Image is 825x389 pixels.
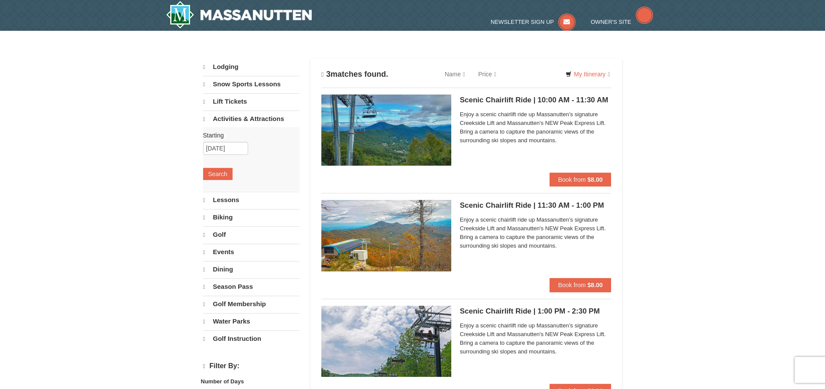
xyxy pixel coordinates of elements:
a: Biking [203,209,300,226]
a: Newsletter Sign Up [491,19,576,25]
span: Enjoy a scenic chairlift ride up Massanutten’s signature Creekside Lift and Massanutten's NEW Pea... [460,110,611,145]
strong: $8.00 [587,176,602,183]
span: Owner's Site [591,19,631,25]
span: Book from [558,176,586,183]
h4: Filter By: [203,362,300,370]
img: 24896431-1-a2e2611b.jpg [321,95,451,166]
a: Snow Sports Lessons [203,76,300,92]
a: Name [438,65,472,83]
span: Enjoy a scenic chairlift ride up Massanutten’s signature Creekside Lift and Massanutten's NEW Pea... [460,216,611,250]
button: Book from $8.00 [550,173,611,186]
img: 24896431-13-a88f1aaf.jpg [321,200,451,271]
button: Book from $8.00 [550,278,611,292]
img: 24896431-9-664d1467.jpg [321,306,451,377]
label: Starting [203,131,293,140]
strong: $8.00 [587,281,602,288]
span: Book from [558,281,586,288]
strong: Number of Days [201,378,244,385]
span: Newsletter Sign Up [491,19,554,25]
button: Search [203,168,233,180]
a: Massanutten Resort [166,1,312,29]
span: Enjoy a scenic chairlift ride up Massanutten’s signature Creekside Lift and Massanutten's NEW Pea... [460,321,611,356]
h5: Scenic Chairlift Ride | 11:30 AM - 1:00 PM [460,201,611,210]
h5: Scenic Chairlift Ride | 1:00 PM - 2:30 PM [460,307,611,316]
a: Golf [203,226,300,243]
a: Price [472,65,503,83]
a: Water Parks [203,313,300,330]
a: Lodging [203,59,300,75]
a: My Itinerary [560,68,615,81]
a: Golf Instruction [203,330,300,347]
img: Massanutten Resort Logo [166,1,312,29]
a: Lessons [203,192,300,208]
h5: Scenic Chairlift Ride | 10:00 AM - 11:30 AM [460,96,611,105]
a: Season Pass [203,278,300,295]
a: Owner's Site [591,19,653,25]
a: Lift Tickets [203,93,300,110]
a: Golf Membership [203,296,300,312]
a: Events [203,244,300,260]
a: Activities & Attractions [203,111,300,127]
a: Dining [203,261,300,278]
